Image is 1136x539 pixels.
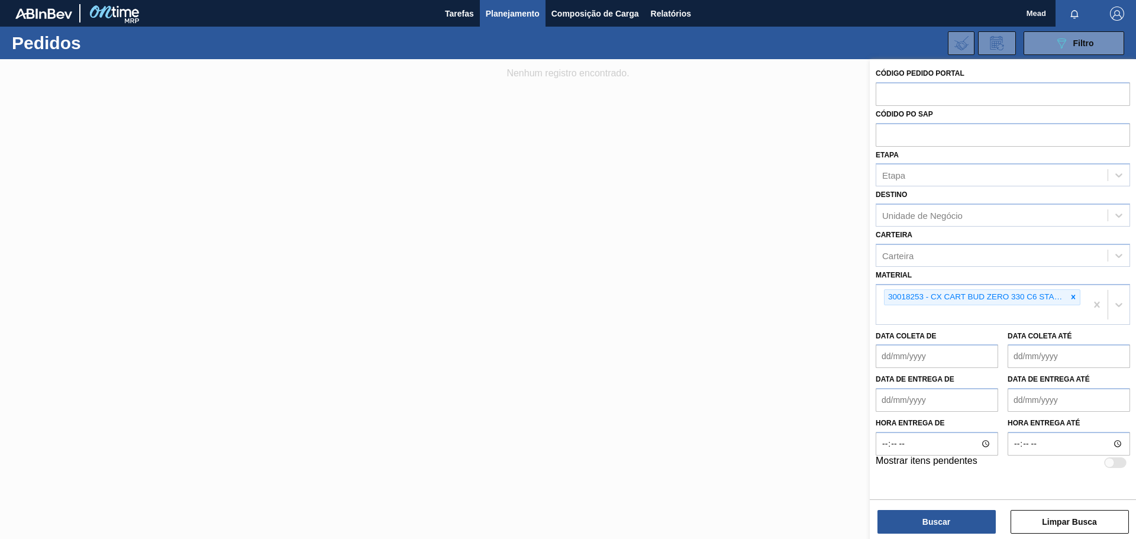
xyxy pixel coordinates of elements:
[1073,38,1094,48] span: Filtro
[1008,388,1130,412] input: dd/mm/yyyy
[1008,415,1130,432] label: Hora entrega até
[12,36,189,50] h1: Pedidos
[876,69,964,78] label: Código Pedido Portal
[1008,375,1090,383] label: Data de Entrega até
[876,332,936,340] label: Data coleta de
[876,415,998,432] label: Hora entrega de
[885,290,1067,305] div: 30018253 - CX CART BUD ZERO 330 C6 STAB CHILE 298G
[1008,332,1072,340] label: Data coleta até
[876,271,912,279] label: Material
[876,231,912,239] label: Carteira
[882,211,963,221] div: Unidade de Negócio
[15,8,72,19] img: TNhmsLtSVTkK8tSr43FrP2fwEKptu5GPRR3wAAAABJRU5ErkJggg==
[876,375,954,383] label: Data de Entrega de
[1024,31,1124,55] button: Filtro
[948,31,974,55] div: Importar Negociações dos Pedidos
[1056,5,1093,22] button: Notificações
[1110,7,1124,21] img: Logout
[876,344,998,368] input: dd/mm/yyyy
[882,170,905,180] div: Etapa
[876,151,899,159] label: Etapa
[876,456,977,470] label: Mostrar itens pendentes
[882,250,914,260] div: Carteira
[978,31,1016,55] div: Solicitação de Revisão de Pedidos
[876,388,998,412] input: dd/mm/yyyy
[651,7,691,21] span: Relatórios
[1008,344,1130,368] input: dd/mm/yyyy
[445,7,474,21] span: Tarefas
[486,7,540,21] span: Planejamento
[876,110,933,118] label: Códido PO SAP
[876,191,907,199] label: Destino
[551,7,639,21] span: Composição de Carga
